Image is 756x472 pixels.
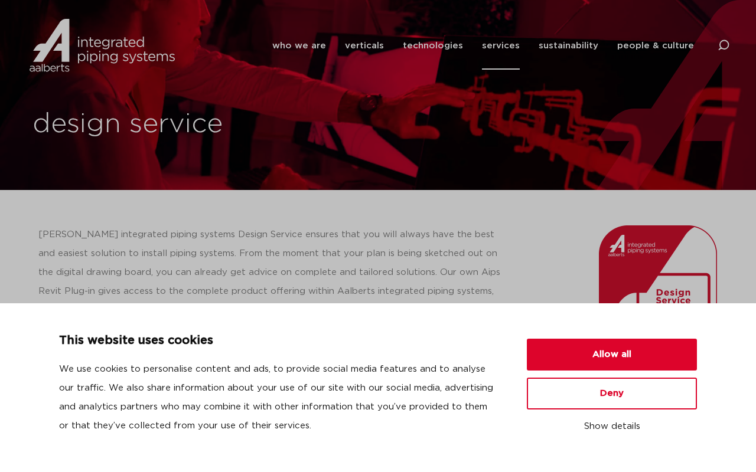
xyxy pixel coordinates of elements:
[59,360,498,435] p: We use cookies to personalise content and ads, to provide social media features and to analyse ou...
[59,332,498,350] p: This website uses cookies
[527,339,697,371] button: Allow all
[32,106,372,143] h1: design service
[38,225,510,339] p: [PERSON_NAME] integrated piping systems Design Service ensures that you will always have the best...
[272,22,694,70] nav: Menu
[617,22,694,70] a: people & culture
[539,22,598,70] a: sustainability
[403,22,463,70] a: technologies
[272,22,326,70] a: who we are
[345,22,384,70] a: verticals
[527,417,697,437] button: Show details
[527,378,697,409] button: Deny
[482,22,520,70] a: services
[599,225,717,343] img: Aalberts_IPS_icon_design_service_rgb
